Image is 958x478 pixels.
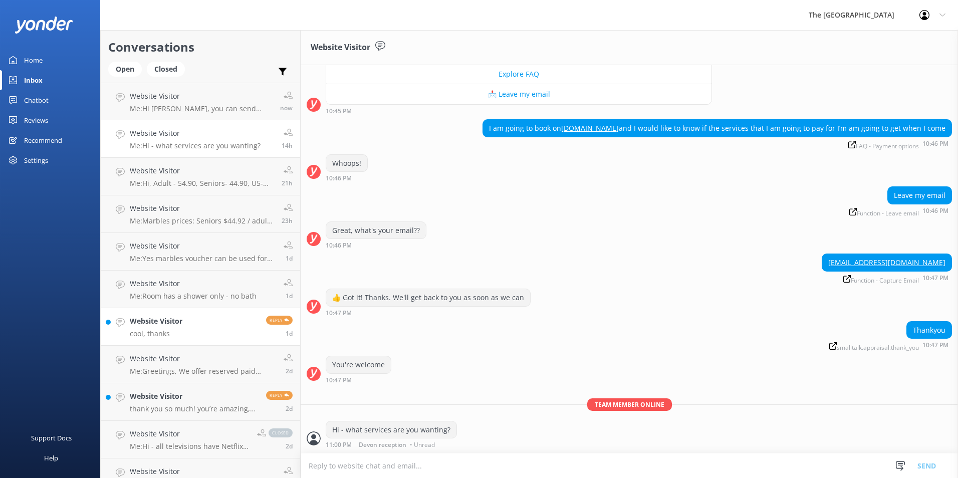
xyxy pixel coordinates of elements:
[888,187,951,204] div: Leave my email
[326,309,531,316] div: 10:47pm 18-Aug-2025 (UTC +12:00) Pacific/Auckland
[483,140,952,149] div: 10:46pm 18-Aug-2025 (UTC +12:00) Pacific/Auckland
[326,108,352,114] strong: 10:45 PM
[280,104,293,112] span: 01:26pm 19-Aug-2025 (UTC +12:00) Pacific/Auckland
[326,155,367,172] div: Whoops!
[326,356,391,373] div: You're welcome
[130,179,274,188] p: Me: Hi, Adult - 54.90, Seniors- 44.90, U5- 9.90, U10 - 19.90, U16- 29.90
[326,107,712,114] div: 10:45pm 18-Aug-2025 (UTC +12:00) Pacific/Auckland
[286,254,293,263] span: 12:42pm 18-Aug-2025 (UTC +12:00) Pacific/Auckland
[326,64,711,84] button: Explore FAQ
[286,404,293,413] span: 05:45pm 16-Aug-2025 (UTC +12:00) Pacific/Auckland
[130,104,273,113] p: Me: Hi [PERSON_NAME], you can send feedback to [EMAIL_ADDRESS][DOMAIN_NAME]. Thank you!!
[108,38,293,57] h2: Conversations
[907,322,951,339] div: Thankyou
[108,62,142,77] div: Open
[286,329,293,338] span: 04:09pm 17-Aug-2025 (UTC +12:00) Pacific/Auckland
[108,63,147,74] a: Open
[24,70,43,90] div: Inbox
[24,110,48,130] div: Reviews
[286,292,293,300] span: 11:04am 18-Aug-2025 (UTC +12:00) Pacific/Auckland
[15,17,73,33] img: yonder-white-logo.png
[130,91,273,102] h4: Website Visitor
[130,316,182,327] h4: Website Visitor
[282,141,293,150] span: 11:00pm 18-Aug-2025 (UTC +12:00) Pacific/Auckland
[130,165,274,176] h4: Website Visitor
[130,391,259,402] h4: Website Visitor
[24,90,49,110] div: Chatbot
[130,442,250,451] p: Me: Hi - all televisions have Netflix. Your own account/login is required.
[326,377,352,383] strong: 10:47 PM
[326,310,352,316] strong: 10:47 PM
[130,128,261,139] h4: Website Visitor
[326,243,352,249] strong: 10:46 PM
[101,421,300,458] a: Website VisitorMe:Hi - all televisions have Netflix. Your own account/login is required.closed2d
[101,383,300,421] a: Website Visitorthank you so much! you’re amazing, have a wonderful evening!Reply2d
[826,341,952,351] div: 10:47pm 18-Aug-2025 (UTC +12:00) Pacific/Auckland
[846,207,952,216] div: 10:46pm 18-Aug-2025 (UTC +12:00) Pacific/Auckland
[922,275,948,284] strong: 10:47 PM
[130,329,182,338] p: cool, thanks
[326,421,456,438] div: Hi - what services are you wanting?
[326,84,711,104] button: 📩 Leave my email
[561,123,619,133] a: [DOMAIN_NAME]
[286,442,293,450] span: 01:41pm 16-Aug-2025 (UTC +12:00) Pacific/Auckland
[101,308,300,346] a: Website Visitorcool, thanksReply1d
[326,175,352,181] strong: 10:46 PM
[286,367,293,375] span: 11:34am 17-Aug-2025 (UTC +12:00) Pacific/Auckland
[829,342,919,351] span: smalltalk.appraisal.thank_you
[101,120,300,158] a: Website VisitorMe:Hi - what services are you wanting?14h
[44,448,58,468] div: Help
[269,428,293,437] span: closed
[130,216,274,225] p: Me: Marbles prices: Seniors $44.92 / adults $54.90 / children under 16 years $29.90 / children un...
[130,353,276,364] h4: Website Visitor
[24,50,43,70] div: Home
[282,216,293,225] span: 01:59pm 18-Aug-2025 (UTC +12:00) Pacific/Auckland
[101,346,300,383] a: Website VisitorMe:Greetings, We offer reserved paid parking & limited paid EV charging stations a...
[282,179,293,187] span: 04:26pm 18-Aug-2025 (UTC +12:00) Pacific/Auckland
[130,278,257,289] h4: Website Visitor
[101,83,300,120] a: Website VisitorMe:Hi [PERSON_NAME], you can send feedback to [EMAIL_ADDRESS][DOMAIN_NAME]. Thank ...
[843,275,919,284] span: Function - Capture Email
[587,398,672,411] span: Team member online
[311,41,370,54] h3: Website Visitor
[359,442,406,448] span: Devon reception
[922,342,948,351] strong: 10:47 PM
[326,174,368,181] div: 10:46pm 18-Aug-2025 (UTC +12:00) Pacific/Auckland
[24,130,62,150] div: Recommend
[130,292,257,301] p: Me: Room has a shower only - no bath
[130,241,276,252] h4: Website Visitor
[922,141,948,149] strong: 10:46 PM
[410,442,435,448] span: • Unread
[326,289,530,306] div: 👍 Got it! Thanks. We'll get back to you as soon as we can
[130,367,276,376] p: Me: Greetings, We offer reserved paid parking & limited paid EV charging stations at $30/day. In ...
[101,195,300,233] a: Website VisitorMe:Marbles prices: Seniors $44.92 / adults $54.90 / children under 16 years $29.90...
[822,274,952,284] div: 10:47pm 18-Aug-2025 (UTC +12:00) Pacific/Auckland
[326,376,391,383] div: 10:47pm 18-Aug-2025 (UTC +12:00) Pacific/Auckland
[130,466,276,477] h4: Website Visitor
[101,158,300,195] a: Website VisitorMe:Hi, Adult - 54.90, Seniors- 44.90, U5- 9.90, U10 - 19.90, U16- 29.9021h
[326,442,352,448] strong: 11:00 PM
[130,141,261,150] p: Me: Hi - what services are you wanting?
[101,271,300,308] a: Website VisitorMe:Room has a shower only - no bath1d
[147,62,185,77] div: Closed
[31,428,72,448] div: Support Docs
[483,120,951,137] div: I am going to book on and I would like to know if the services that I am going to pay for I’m am ...
[101,233,300,271] a: Website VisitorMe:Yes marbles voucher can be used for breakfast.1d
[848,141,919,149] span: FAQ - Payment options
[326,222,426,239] div: Great, what's your email??
[130,404,259,413] p: thank you so much! you’re amazing, have a wonderful evening!
[24,150,48,170] div: Settings
[849,208,919,216] span: Function - Leave email
[326,242,426,249] div: 10:46pm 18-Aug-2025 (UTC +12:00) Pacific/Auckland
[130,254,276,263] p: Me: Yes marbles voucher can be used for breakfast.
[326,441,457,448] div: 11:00pm 18-Aug-2025 (UTC +12:00) Pacific/Auckland
[130,203,274,214] h4: Website Visitor
[922,208,948,216] strong: 10:46 PM
[828,258,945,267] a: [EMAIL_ADDRESS][DOMAIN_NAME]
[147,63,190,74] a: Closed
[266,316,293,325] span: Reply
[266,391,293,400] span: Reply
[130,428,250,439] h4: Website Visitor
